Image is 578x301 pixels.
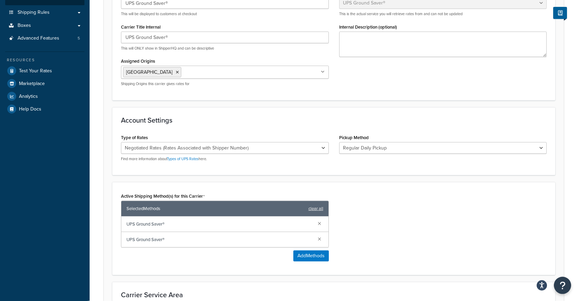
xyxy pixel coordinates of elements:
label: Assigned Origins [121,59,155,64]
a: Advanced Features5 [5,32,84,45]
span: Shipping Rules [18,10,50,15]
li: Advanced Features [5,32,84,45]
label: Internal Description (optional) [339,24,397,30]
button: Open Resource Center [554,277,571,294]
span: UPS Ground Saver® [126,219,312,229]
a: Analytics [5,90,84,103]
span: UPS Ground Saver® [126,235,312,245]
span: Selected Methods [126,204,305,214]
p: Shipping Origins this carrier gives rates for [121,81,329,86]
label: Type of Rates [121,135,148,140]
label: Active Shipping Method(s) for this Carrier [121,194,205,199]
a: Help Docs [5,103,84,115]
a: clear all [308,204,323,214]
h3: Account Settings [121,116,547,124]
p: This will ONLY show in ShipperHQ and can be descriptive [121,46,329,51]
a: Marketplace [5,77,84,90]
a: Boxes [5,19,84,32]
span: 5 [78,35,80,41]
p: Find more information about here. [121,156,329,162]
a: Shipping Rules [5,6,84,19]
p: This is the actual service you will retrieve rates from and can not be updated [339,11,547,17]
p: This will be displayed to customers at checkout [121,11,329,17]
a: Types of UPS Rates [167,156,199,162]
label: Carrier Title Internal [121,24,161,30]
span: Help Docs [19,106,41,112]
a: Test Your Rates [5,65,84,77]
div: Resources [5,57,84,63]
button: Show Help Docs [553,7,567,19]
button: AddMethods [293,250,329,261]
span: Boxes [18,23,31,29]
span: Marketplace [19,81,45,87]
span: Test Your Rates [19,68,52,74]
span: Advanced Features [18,35,59,41]
label: Pickup Method [339,135,369,140]
h3: Carrier Service Area [121,291,547,299]
span: [GEOGRAPHIC_DATA] [126,69,172,76]
span: Analytics [19,94,38,100]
